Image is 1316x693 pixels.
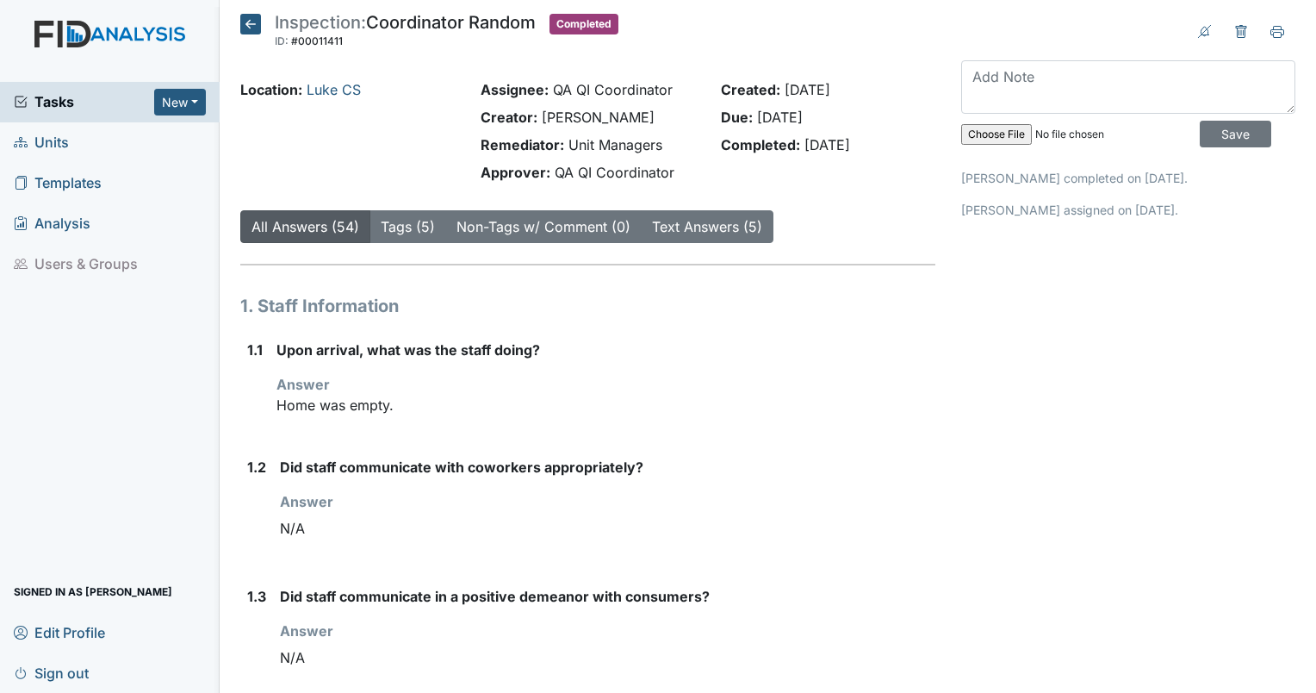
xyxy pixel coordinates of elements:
a: Luke CS [307,81,361,98]
p: [PERSON_NAME] assigned on [DATE]. [961,201,1295,219]
label: 1.1 [247,340,263,360]
span: QA QI Coordinator [553,81,673,98]
span: Unit Managers [568,136,662,153]
a: Text Answers (5) [652,218,762,235]
label: 1.3 [247,586,266,607]
span: ID: [275,34,289,47]
strong: Remediator: [481,136,564,153]
strong: Approver: [481,164,550,181]
strong: Due: [721,109,753,126]
a: Tags (5) [381,218,435,235]
strong: Creator: [481,109,537,126]
div: N/A [280,512,935,545]
span: Sign out [14,659,89,686]
label: Did staff communicate with coworkers appropriately? [280,457,643,478]
label: 1.2 [247,457,266,478]
a: Non-Tags w/ Comment (0) [456,218,630,235]
button: Non-Tags w/ Comment (0) [445,210,642,243]
span: #00011411 [291,34,343,47]
strong: Answer [276,376,330,393]
span: [DATE] [804,136,850,153]
span: [DATE] [785,81,830,98]
div: Coordinator Random [275,14,536,52]
button: Tags (5) [369,210,446,243]
input: Save [1200,121,1271,147]
button: Text Answers (5) [641,210,773,243]
a: All Answers (54) [251,218,359,235]
a: Tasks [14,91,154,112]
button: New [154,89,206,115]
span: Completed [549,14,618,34]
span: Signed in as [PERSON_NAME] [14,578,172,605]
span: Units [14,129,69,156]
button: All Answers (54) [240,210,370,243]
p: [PERSON_NAME] completed on [DATE]. [961,169,1295,187]
strong: Answer [280,493,333,510]
strong: Answer [280,622,333,640]
span: Templates [14,170,102,197]
p: Home was empty. [276,395,935,415]
div: N/A [280,641,935,674]
strong: Assignee: [481,81,549,98]
strong: Completed: [721,136,800,153]
strong: Created: [721,81,780,98]
strong: Location: [240,81,302,98]
label: Did staff communicate in a positive demeanor with consumers? [280,586,710,607]
span: Analysis [14,210,90,237]
h1: 1. Staff Information [240,293,935,319]
span: [PERSON_NAME] [542,109,655,126]
span: QA QI Coordinator [555,164,674,181]
span: Inspection: [275,12,366,33]
span: [DATE] [757,109,803,126]
span: Edit Profile [14,619,105,646]
label: Upon arrival, what was the staff doing? [276,340,540,360]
